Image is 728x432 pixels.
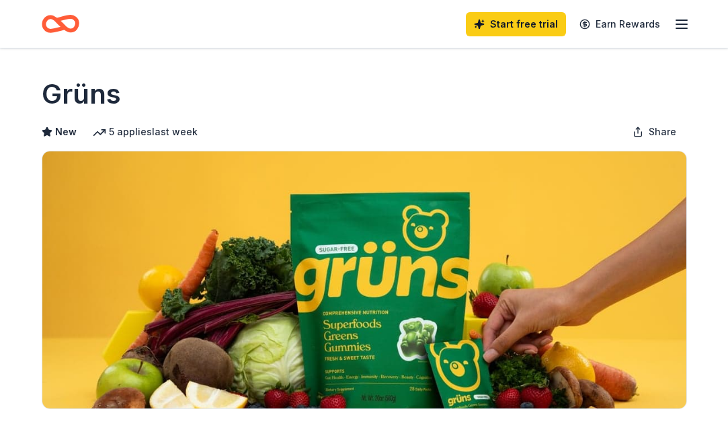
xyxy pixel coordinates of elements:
[42,151,686,408] img: Image for Grüns
[571,12,668,36] a: Earn Rewards
[622,118,687,145] button: Share
[42,8,79,40] a: Home
[55,124,77,140] span: New
[466,12,566,36] a: Start free trial
[93,124,198,140] div: 5 applies last week
[42,75,121,113] h1: Grüns
[649,124,676,140] span: Share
